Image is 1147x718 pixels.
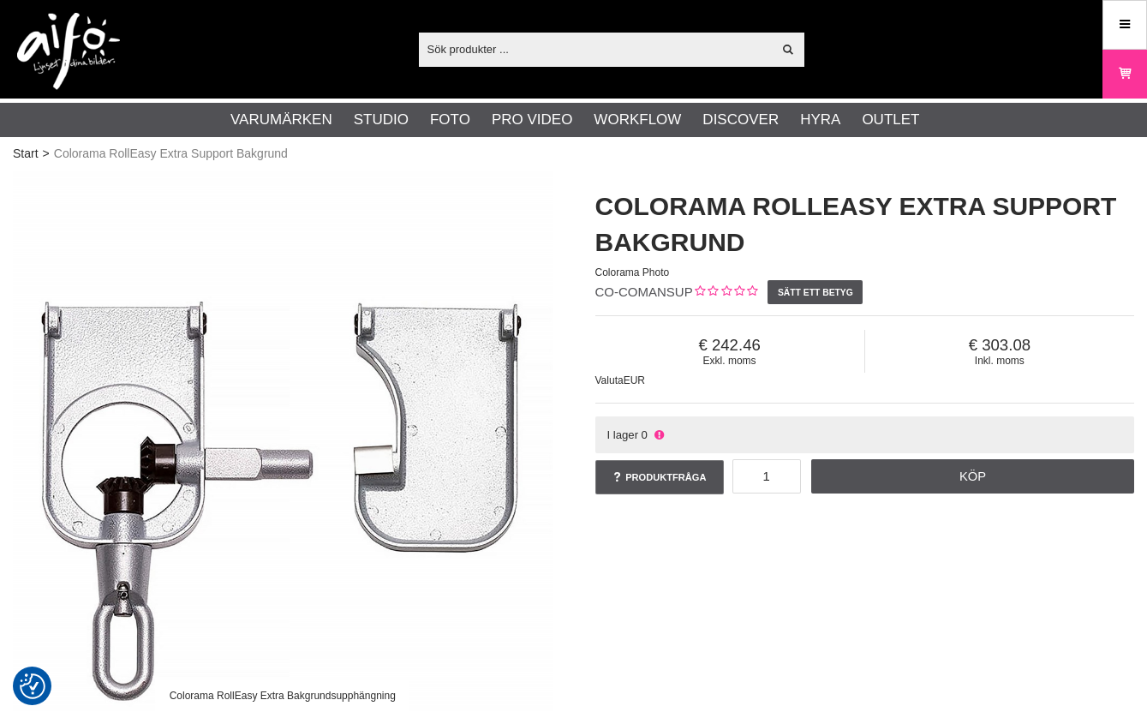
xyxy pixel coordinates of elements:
[595,336,864,355] span: 242.46
[17,13,120,90] img: logo.png
[20,673,45,699] img: Revisit consent button
[13,171,553,711] img: Colorama RollEasy Extra Bakgrundsupphängning
[354,109,409,131] a: Studio
[652,428,666,441] i: Ej i lager
[419,36,773,62] input: Sök produkter ...
[492,109,572,131] a: Pro Video
[702,109,779,131] a: Discover
[811,459,1134,494] a: Köp
[595,460,724,494] a: Produktfråga
[54,145,288,163] span: Colorama RollEasy Extra Support Bakgrund
[768,280,863,304] a: Sätt ett betyg
[642,428,648,441] span: 0
[595,188,1135,260] h1: Colorama RollEasy Extra Support Bakgrund
[595,284,693,299] span: CO-COMANSUP
[43,145,50,163] span: >
[865,336,1134,355] span: 303.08
[230,109,332,131] a: Varumärken
[595,266,670,278] span: Colorama Photo
[594,109,681,131] a: Workflow
[595,355,864,367] span: Exkl. moms
[862,109,919,131] a: Outlet
[606,428,638,441] span: I lager
[624,374,645,386] span: EUR
[800,109,840,131] a: Hyra
[155,681,409,711] div: Colorama RollEasy Extra Bakgrundsupphängning
[13,145,39,163] a: Start
[693,284,757,302] div: Kundbetyg: 0
[430,109,470,131] a: Foto
[20,671,45,702] button: Samtyckesinställningar
[595,374,624,386] span: Valuta
[865,355,1134,367] span: Inkl. moms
